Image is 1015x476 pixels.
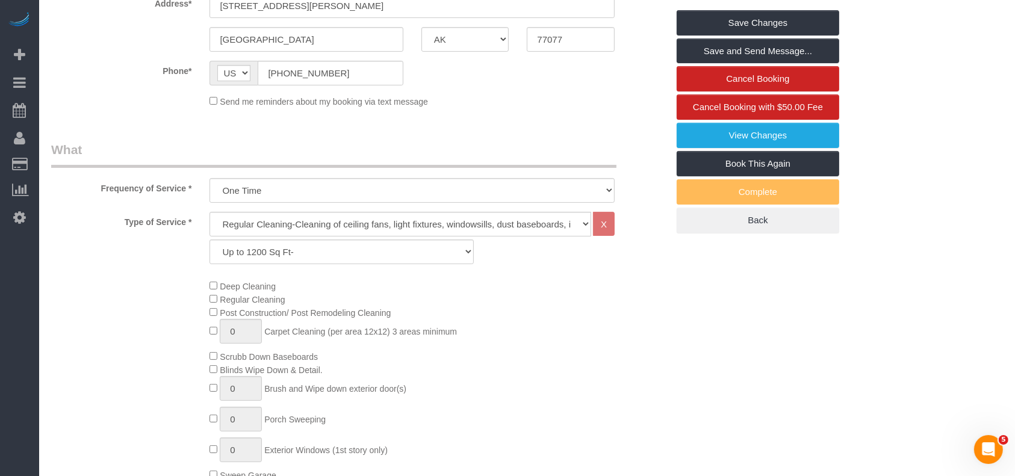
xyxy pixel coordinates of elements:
[220,97,428,107] span: Send me reminders about my booking via text message
[264,384,406,394] span: Brush and Wipe down exterior door(s)
[258,61,403,85] input: Phone*
[42,61,200,77] label: Phone*
[677,123,839,148] a: View Changes
[677,39,839,64] a: Save and Send Message...
[220,308,391,318] span: Post Construction/ Post Remodeling Cleaning
[42,212,200,228] label: Type of Service *
[974,435,1003,464] iframe: Intercom live chat
[220,352,318,362] span: Scrubb Down Baseboards
[51,141,616,168] legend: What
[264,327,457,336] span: Carpet Cleaning (per area 12x12) 3 areas minimum
[693,102,823,112] span: Cancel Booking with $50.00 Fee
[999,435,1008,445] span: 5
[527,27,615,52] input: Zip Code*
[7,12,31,29] img: Automaid Logo
[210,27,403,52] input: City*
[220,295,285,304] span: Regular Cleaning
[677,66,839,91] a: Cancel Booking
[677,151,839,176] a: Book This Again
[677,208,839,233] a: Back
[220,282,276,291] span: Deep Cleaning
[264,445,388,455] span: Exterior Windows (1st story only)
[677,94,839,120] a: Cancel Booking with $50.00 Fee
[220,365,322,375] span: Blinds Wipe Down & Detail.
[264,415,326,424] span: Porch Sweeping
[42,178,200,194] label: Frequency of Service *
[677,10,839,36] a: Save Changes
